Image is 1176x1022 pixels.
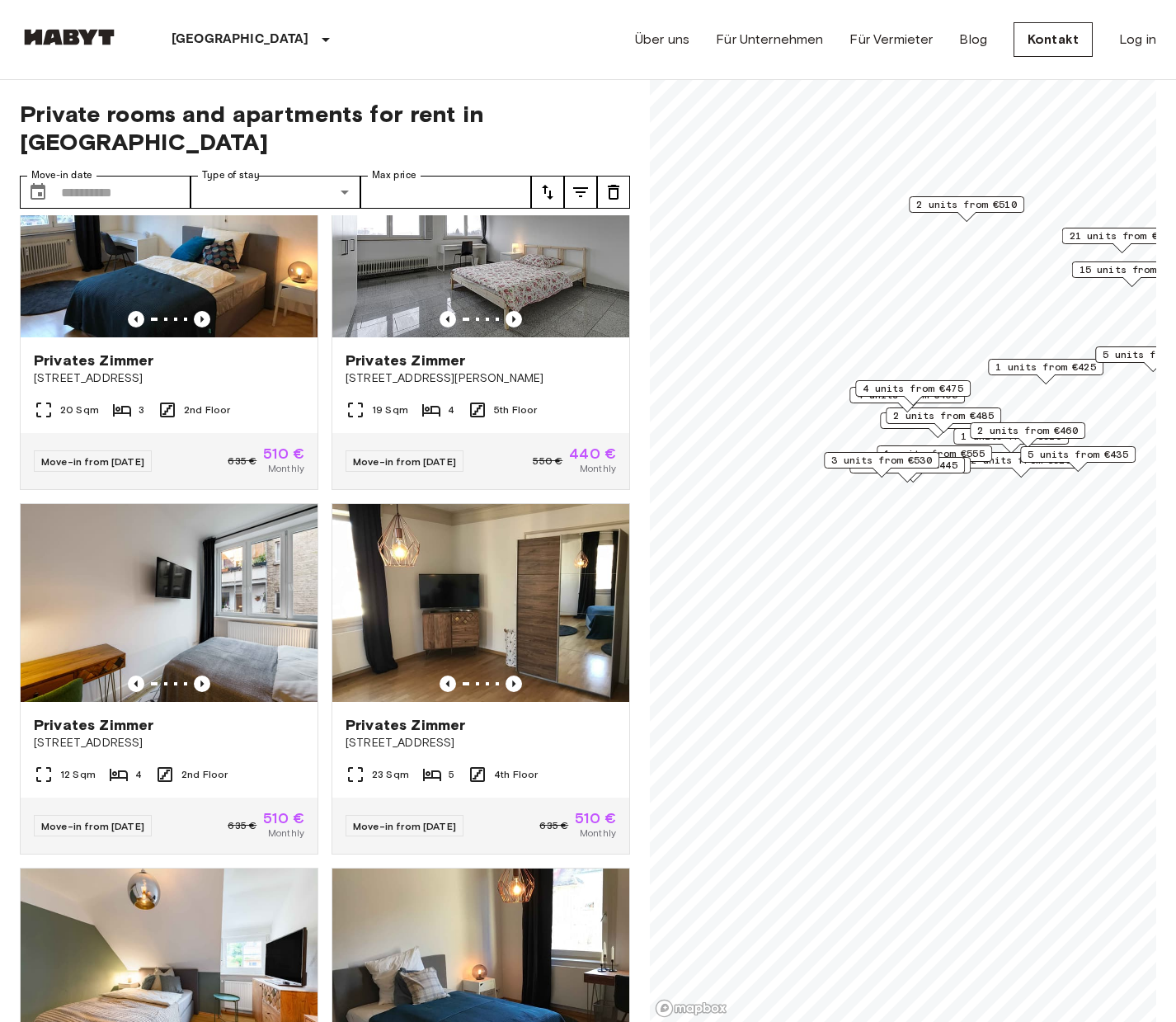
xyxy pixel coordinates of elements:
[263,811,304,826] span: 510 €
[21,139,318,337] img: Marketing picture of unit DE-09-018-004-03HF
[202,168,260,182] label: Type of stay
[597,176,630,209] button: tune
[884,446,985,461] span: 1 units from €555
[1119,30,1156,49] a: Log in
[909,196,1024,222] div: Map marker
[886,407,1001,433] div: Map marker
[228,818,256,833] span: 635 €
[332,139,629,337] img: Marketing picture of unit DE-09-013-03M
[60,767,96,782] span: 12 Sqm
[494,403,537,417] span: 5th Floor
[60,403,99,417] span: 20 Sqm
[995,360,1096,374] span: 1 units from €425
[41,820,144,832] span: Move-in from [DATE]
[20,139,318,490] a: Marketing picture of unit DE-09-018-004-03HFPrevious imagePrevious imagePrivates Zimmer[STREET_AD...
[372,168,416,182] label: Max price
[533,454,562,469] span: 550 €
[353,455,456,468] span: Move-in from [DATE]
[263,446,304,461] span: 510 €
[353,820,456,832] span: Move-in from [DATE]
[539,818,568,833] span: 635 €
[440,676,456,692] button: Previous image
[128,676,144,692] button: Previous image
[494,767,538,782] span: 4th Floor
[332,139,630,490] a: Marketing picture of unit DE-09-013-03MPrevious imagePrevious imagePrivates Zimmer[STREET_ADDRESS...
[831,453,932,468] span: 3 units from €530
[346,715,465,735] span: Privates Zimmer
[531,176,564,209] button: tune
[346,370,616,387] span: [STREET_ADDRESS][PERSON_NAME]
[372,767,409,782] span: 23 Sqm
[959,30,987,49] a: Blog
[1014,22,1093,57] a: Kontakt
[569,446,616,461] span: 440 €
[34,370,304,387] span: [STREET_ADDRESS]
[332,503,630,855] a: Marketing picture of unit DE-09-015-001-02HFPrevious imagePrevious imagePrivates Zimmer[STREET_AD...
[970,422,1085,448] div: Map marker
[268,826,304,841] span: Monthly
[564,176,597,209] button: tune
[655,999,727,1018] a: Mapbox logo
[635,30,689,49] a: Über uns
[20,503,318,855] a: Marketing picture of unit DE-09-007-001-04HFPrevious imagePrevious imagePrivates Zimmer[STREET_AD...
[128,311,144,327] button: Previous image
[580,461,616,476] span: Monthly
[135,767,142,782] span: 4
[41,455,144,468] span: Move-in from [DATE]
[580,826,616,841] span: Monthly
[1020,446,1136,472] div: Map marker
[268,461,304,476] span: Monthly
[372,403,408,417] span: 19 Sqm
[988,359,1103,384] div: Map marker
[857,458,957,473] span: 1 units from €445
[34,735,304,751] span: [STREET_ADDRESS]
[228,454,256,469] span: 635 €
[20,100,630,156] span: Private rooms and apartments for rent in [GEOGRAPHIC_DATA]
[855,380,971,406] div: Map marker
[575,811,616,826] span: 510 €
[977,423,1078,438] span: 2 units from €460
[440,311,456,327] button: Previous image
[448,403,454,417] span: 4
[20,29,119,45] img: Habyt
[21,176,54,209] button: Choose date
[172,30,309,49] p: [GEOGRAPHIC_DATA]
[1028,447,1128,462] span: 5 units from €435
[346,735,616,751] span: [STREET_ADDRESS]
[332,504,629,702] img: Marketing picture of unit DE-09-015-001-02HF
[194,676,210,692] button: Previous image
[863,381,963,396] span: 4 units from €475
[184,403,230,417] span: 2nd Floor
[181,767,228,782] span: 2nd Floor
[953,428,1069,454] div: Map marker
[31,168,92,182] label: Move-in date
[506,676,522,692] button: Previous image
[506,311,522,327] button: Previous image
[21,504,318,702] img: Marketing picture of unit DE-09-007-001-04HF
[893,408,994,423] span: 2 units from €485
[194,311,210,327] button: Previous image
[449,767,454,782] span: 5
[346,351,465,370] span: Privates Zimmer
[139,403,144,417] span: 3
[1070,228,1176,243] span: 21 units from €420
[849,387,965,412] div: Map marker
[877,445,992,471] div: Map marker
[34,715,153,735] span: Privates Zimmer
[34,351,153,370] span: Privates Zimmer
[824,452,939,478] div: Map marker
[716,30,823,49] a: Für Unternehmen
[849,30,933,49] a: Für Vermieter
[880,412,995,438] div: Map marker
[916,197,1017,212] span: 2 units from €510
